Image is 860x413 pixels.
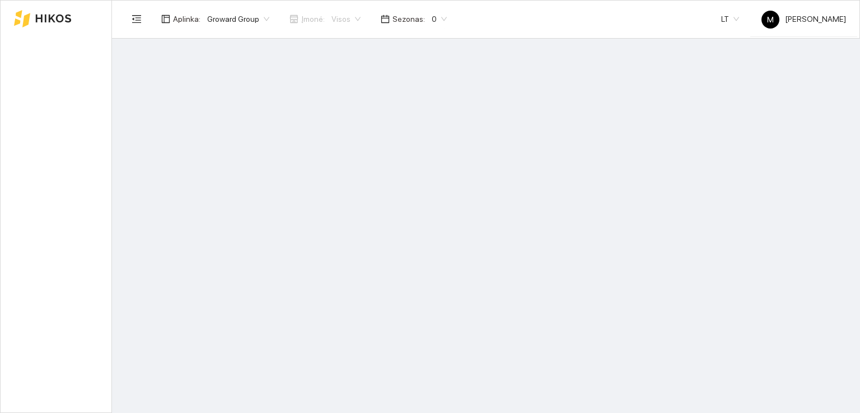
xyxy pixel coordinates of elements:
[392,13,425,25] span: Sezonas :
[331,11,361,27] span: Visos
[289,15,298,24] span: shop
[761,15,846,24] span: [PERSON_NAME]
[721,11,739,27] span: LT
[301,13,325,25] span: Įmonė :
[381,15,390,24] span: calendar
[432,11,447,27] span: 0
[207,11,269,27] span: Groward Group
[767,11,774,29] span: M
[173,13,200,25] span: Aplinka :
[161,15,170,24] span: layout
[132,14,142,24] span: menu-fold
[125,8,148,30] button: menu-fold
